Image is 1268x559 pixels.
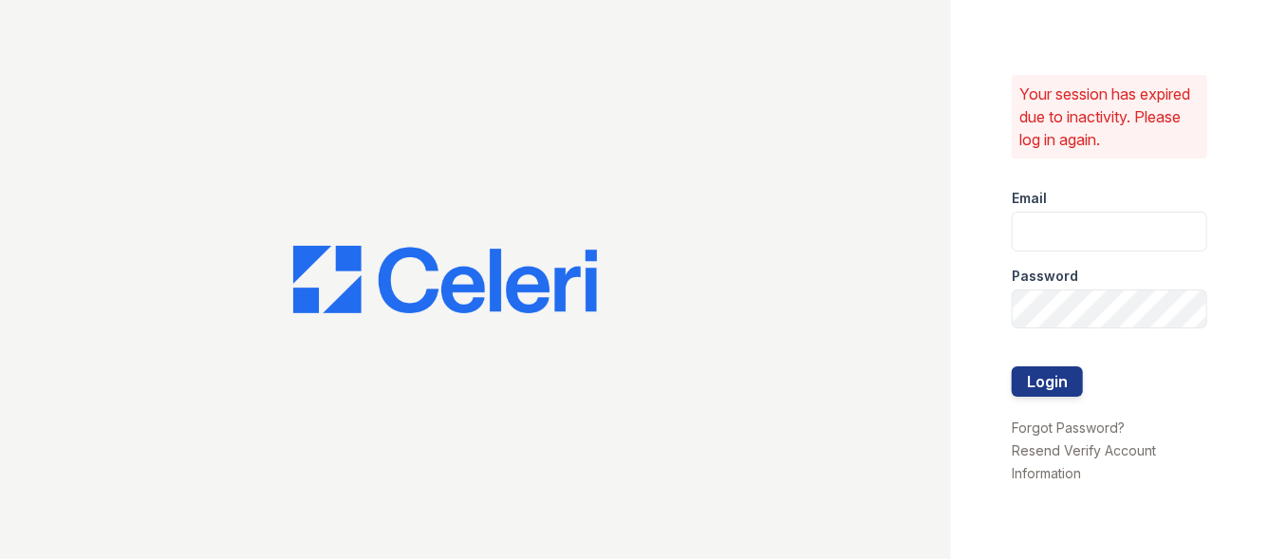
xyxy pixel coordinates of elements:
p: Your session has expired due to inactivity. Please log in again. [1019,83,1200,151]
label: Password [1012,267,1078,286]
a: Forgot Password? [1012,419,1125,436]
button: Login [1012,366,1083,397]
img: CE_Logo_Blue-a8612792a0a2168367f1c8372b55b34899dd931a85d93a1a3d3e32e68fde9ad4.png [293,246,597,314]
a: Resend Verify Account Information [1012,442,1156,481]
label: Email [1012,189,1047,208]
